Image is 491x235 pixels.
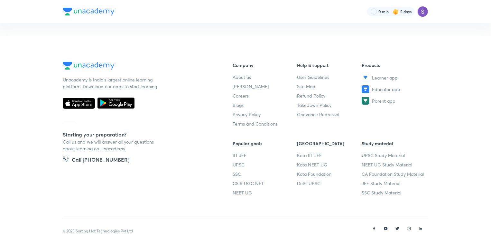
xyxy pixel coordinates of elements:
a: IIT JEE [233,152,297,159]
h6: Products [362,62,426,69]
a: Careers [233,92,297,99]
p: Call us and we will answer all your questions about learning on Unacademy [63,138,159,152]
a: CSIR UGC NET [233,180,297,187]
a: Learner app [362,74,426,81]
a: JEE Study Material [362,180,426,187]
span: Learner app [372,74,398,81]
a: Blogs [233,102,297,108]
a: Grievance Redressal [297,111,362,118]
a: UPSC [233,161,297,168]
img: Sapara Premji [417,6,428,17]
p: © 2025 Sorting Hat Technologies Pvt Ltd [63,228,133,234]
a: Parent app [362,97,426,105]
span: Educator app [372,86,400,93]
h6: Study material [362,140,426,147]
h6: [GEOGRAPHIC_DATA] [297,140,362,147]
h6: Company [233,62,297,69]
a: Terms and Conditions [233,120,297,127]
span: Careers [233,92,249,99]
a: CA Foundation Study Material [362,171,426,177]
p: Unacademy is India’s largest online learning platform. Download our apps to start learning [63,76,159,90]
h6: Popular goals [233,140,297,147]
a: NEET UG [233,189,297,196]
a: Delhi UPSC [297,180,362,187]
a: Site Map [297,83,362,90]
a: Kota IIT JEE [297,152,362,159]
a: Educator app [362,85,426,93]
img: Company Logo [63,62,115,70]
img: streak [393,8,399,15]
a: Kota NEET UG [297,161,362,168]
a: [PERSON_NAME] [233,83,297,90]
img: Educator app [362,85,369,93]
h5: Call [PHONE_NUMBER] [72,156,129,165]
a: Kota Foundation [297,171,362,177]
a: Takedown Policy [297,102,362,108]
a: User Guidelines [297,74,362,80]
a: NEET UG Study Material [362,161,426,168]
img: Company Logo [63,8,115,15]
a: Call [PHONE_NUMBER] [63,156,129,165]
a: UPSC Study Material [362,152,426,159]
a: About us [233,74,297,80]
a: SSC Study Material [362,189,426,196]
a: Refund Policy [297,92,362,99]
span: Parent app [372,98,395,104]
a: SSC [233,171,297,177]
a: Company Logo [63,62,212,71]
img: Parent app [362,97,369,105]
h5: Starting your preparation? [63,131,212,138]
h6: Help & support [297,62,362,69]
img: Learner app [362,74,369,81]
a: Privacy Policy [233,111,297,118]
